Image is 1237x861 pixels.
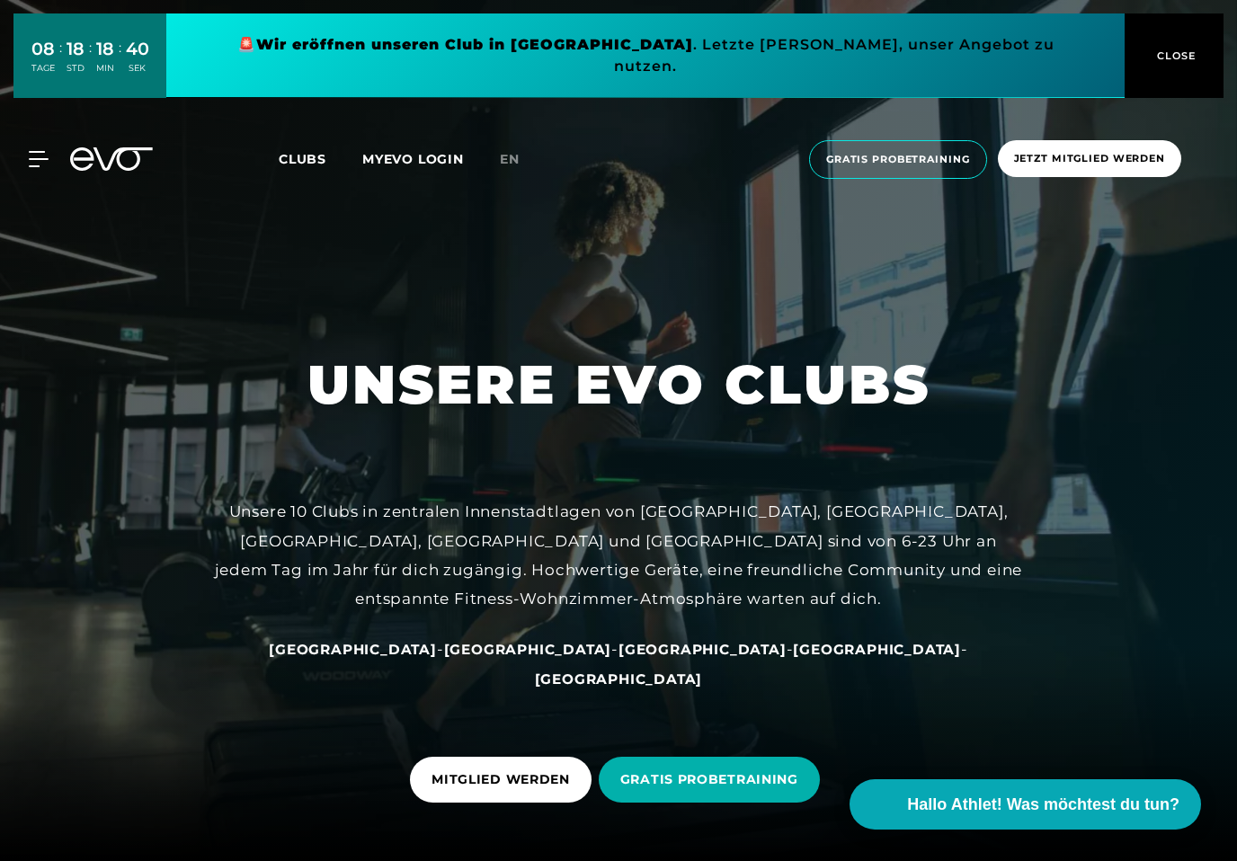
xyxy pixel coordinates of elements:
div: 18 [67,36,85,62]
span: [GEOGRAPHIC_DATA] [793,641,961,658]
div: - - - - [214,635,1023,693]
a: [GEOGRAPHIC_DATA] [269,640,437,658]
a: [GEOGRAPHIC_DATA] [444,640,612,658]
span: [GEOGRAPHIC_DATA] [269,641,437,658]
a: MITGLIED WERDEN [410,743,599,816]
div: : [89,38,92,85]
button: CLOSE [1125,13,1224,98]
span: Jetzt Mitglied werden [1014,151,1165,166]
span: Clubs [279,151,326,167]
div: 40 [126,36,149,62]
h1: UNSERE EVO CLUBS [307,350,930,420]
a: [GEOGRAPHIC_DATA] [793,640,961,658]
span: CLOSE [1152,48,1197,64]
a: Clubs [279,150,362,167]
a: MYEVO LOGIN [362,151,464,167]
span: MITGLIED WERDEN [432,770,570,789]
div: MIN [96,62,114,75]
a: [GEOGRAPHIC_DATA] [618,640,787,658]
div: 08 [31,36,55,62]
a: GRATIS PROBETRAINING [599,743,827,816]
a: en [500,149,541,170]
div: 18 [96,36,114,62]
span: [GEOGRAPHIC_DATA] [618,641,787,658]
div: : [119,38,121,85]
span: Gratis Probetraining [826,152,970,167]
a: Jetzt Mitglied werden [992,140,1187,179]
a: [GEOGRAPHIC_DATA] [535,670,703,688]
div: Unsere 10 Clubs in zentralen Innenstadtlagen von [GEOGRAPHIC_DATA], [GEOGRAPHIC_DATA], [GEOGRAPHI... [214,497,1023,613]
div: TAGE [31,62,55,75]
span: [GEOGRAPHIC_DATA] [535,670,703,688]
a: Gratis Probetraining [804,140,992,179]
span: Hallo Athlet! Was möchtest du tun? [907,793,1179,817]
div: STD [67,62,85,75]
span: en [500,151,520,167]
span: [GEOGRAPHIC_DATA] [444,641,612,658]
div: SEK [126,62,149,75]
button: Hallo Athlet! Was möchtest du tun? [850,779,1201,830]
div: : [59,38,62,85]
span: GRATIS PROBETRAINING [620,770,798,789]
